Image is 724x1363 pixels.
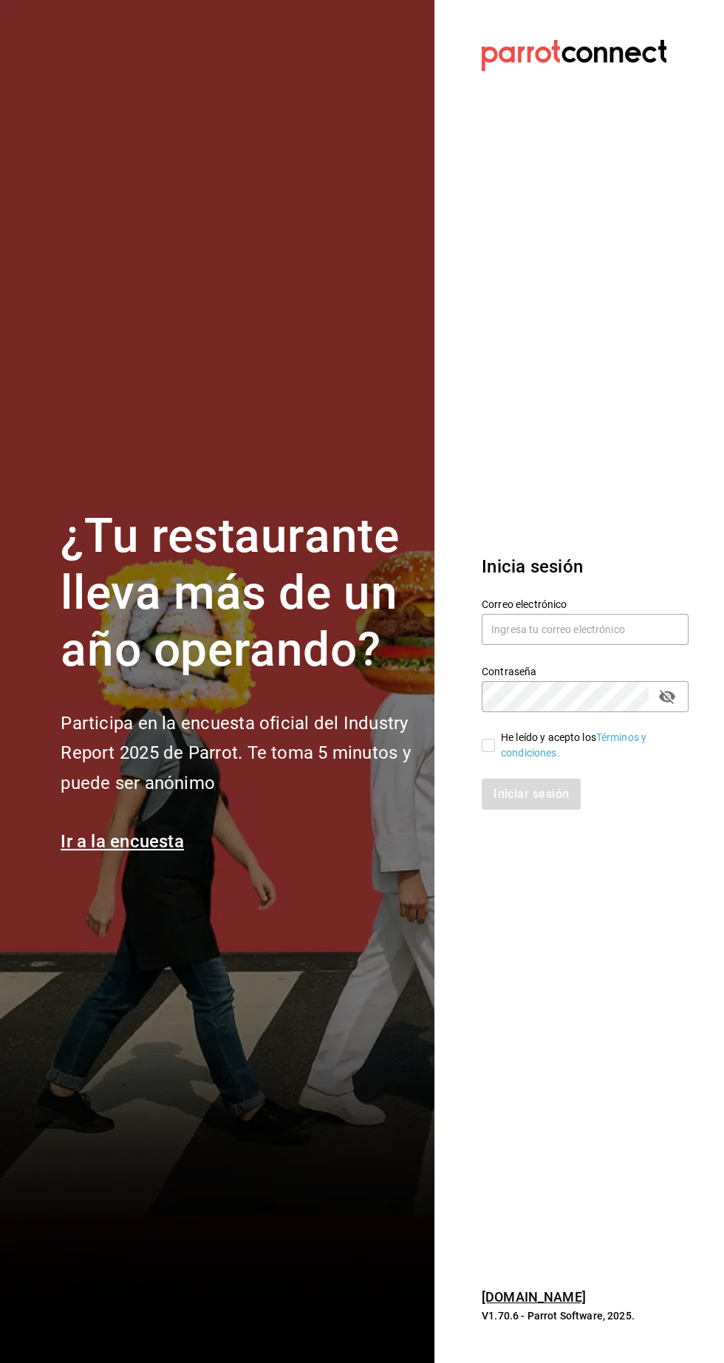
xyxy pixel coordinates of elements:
a: Ir a la encuesta [61,831,184,852]
input: Ingresa tu correo electrónico [482,614,689,645]
label: Contraseña [482,666,689,677]
div: He leído y acepto los [501,730,677,761]
h3: Inicia sesión [482,553,689,580]
h2: Participa en la encuesta oficial del Industry Report 2025 de Parrot. Te toma 5 minutos y puede se... [61,708,417,799]
h1: ¿Tu restaurante lleva más de un año operando? [61,508,417,678]
a: [DOMAIN_NAME] [482,1289,586,1305]
label: Correo electrónico [482,599,689,609]
button: passwordField [655,684,680,709]
p: V1.70.6 - Parrot Software, 2025. [482,1308,689,1323]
